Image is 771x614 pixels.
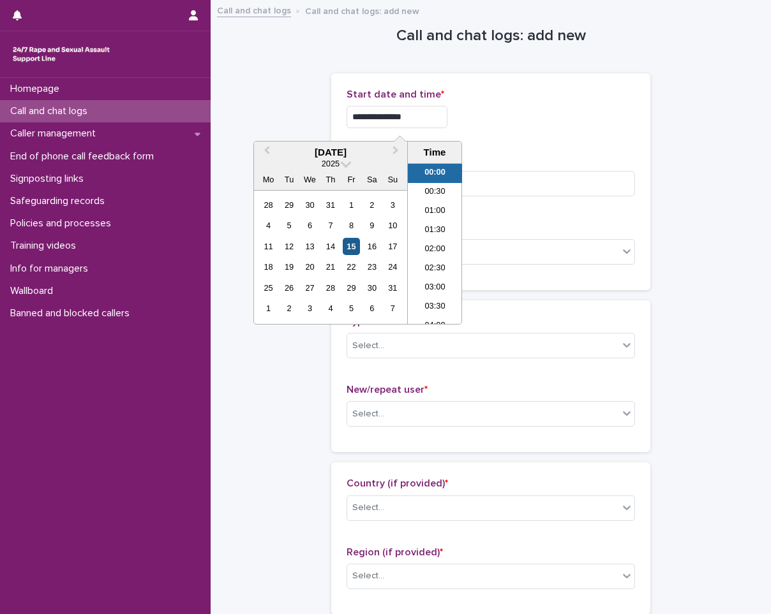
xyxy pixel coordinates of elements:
[322,279,339,296] div: Choose Thursday, 28 August 2025
[5,240,86,252] p: Training videos
[408,240,462,259] li: 02:00
[384,196,401,214] div: Choose Sunday, 3 August 2025
[352,407,384,421] div: Select...
[408,164,462,183] li: 00:00
[352,569,384,583] div: Select...
[408,317,462,336] li: 04:00
[301,300,318,317] div: Choose Wednesday, 3 September 2025
[280,279,297,296] div: Choose Tuesday, 26 August 2025
[408,221,462,240] li: 01:30
[301,217,318,234] div: Choose Wednesday, 6 August 2025
[408,259,462,279] li: 02:30
[408,202,462,221] li: 01:00
[280,258,297,275] div: Choose Tuesday, 19 August 2025
[255,143,276,163] button: Previous Month
[343,300,360,317] div: Choose Friday, 5 September 2025
[343,171,360,188] div: Fr
[322,238,339,255] div: Choose Thursday, 14 August 2025
[343,258,360,275] div: Choose Friday, 22 August 2025
[384,238,401,255] div: Choose Sunday, 17 August 2025
[363,196,380,214] div: Choose Saturday, 2 August 2025
[5,128,106,140] p: Caller management
[280,171,297,188] div: Tu
[280,196,297,214] div: Choose Tuesday, 29 July 2025
[363,279,380,296] div: Choose Saturday, 30 August 2025
[363,258,380,275] div: Choose Saturday, 23 August 2025
[363,217,380,234] div: Choose Saturday, 9 August 2025
[322,300,339,317] div: Choose Thursday, 4 September 2025
[5,263,98,275] p: Info for managers
[5,173,94,185] p: Signposting links
[347,478,448,488] span: Country (if provided)
[347,384,428,395] span: New/repeat user
[343,196,360,214] div: Choose Friday, 1 August 2025
[408,298,462,317] li: 03:30
[343,279,360,296] div: Choose Friday, 29 August 2025
[322,171,339,188] div: Th
[352,339,384,353] div: Select...
[280,300,297,317] div: Choose Tuesday, 2 September 2025
[408,279,462,298] li: 03:00
[280,238,297,255] div: Choose Tuesday, 12 August 2025
[260,258,277,275] div: Choose Monday, 18 August 2025
[408,183,462,202] li: 00:30
[387,143,407,163] button: Next Month
[5,195,115,207] p: Safeguarding records
[260,279,277,296] div: Choose Monday, 25 August 2025
[347,547,443,557] span: Region (if provided)
[352,501,384,515] div: Select...
[363,238,380,255] div: Choose Saturday, 16 August 2025
[322,159,340,168] span: 2025
[363,171,380,188] div: Sa
[258,194,403,319] div: month 2025-08
[301,238,318,255] div: Choose Wednesday, 13 August 2025
[5,150,164,163] p: End of phone call feedback form
[363,300,380,317] div: Choose Saturday, 6 September 2025
[384,258,401,275] div: Choose Sunday, 24 August 2025
[331,27,650,45] h1: Call and chat logs: add new
[384,300,401,317] div: Choose Sunday, 7 September 2025
[384,217,401,234] div: Choose Sunday, 10 August 2025
[411,147,458,158] div: Time
[5,83,70,95] p: Homepage
[322,196,339,214] div: Choose Thursday, 31 July 2025
[280,217,297,234] div: Choose Tuesday, 5 August 2025
[5,307,140,319] p: Banned and blocked callers
[343,238,360,255] div: Choose Friday, 15 August 2025
[301,196,318,214] div: Choose Wednesday, 30 July 2025
[384,279,401,296] div: Choose Sunday, 31 August 2025
[254,147,407,158] div: [DATE]
[260,300,277,317] div: Choose Monday, 1 September 2025
[217,3,291,17] a: Call and chat logs
[5,285,63,297] p: Wallboard
[347,89,444,99] span: Start date and time
[301,258,318,275] div: Choose Wednesday, 20 August 2025
[260,217,277,234] div: Choose Monday, 4 August 2025
[10,41,112,67] img: rhQMoQhaT3yELyF149Cw
[301,171,318,188] div: We
[5,105,98,117] p: Call and chat logs
[5,217,121,230] p: Policies and processes
[322,258,339,275] div: Choose Thursday, 21 August 2025
[260,171,277,188] div: Mo
[343,217,360,234] div: Choose Friday, 8 August 2025
[301,279,318,296] div: Choose Wednesday, 27 August 2025
[322,217,339,234] div: Choose Thursday, 7 August 2025
[384,171,401,188] div: Su
[305,3,419,17] p: Call and chat logs: add new
[260,196,277,214] div: Choose Monday, 28 July 2025
[260,238,277,255] div: Choose Monday, 11 August 2025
